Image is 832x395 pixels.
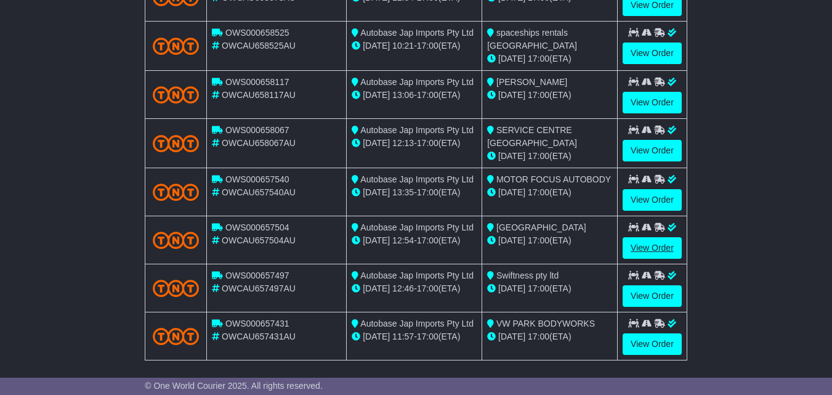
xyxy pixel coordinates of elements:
[222,138,296,148] span: OWCAU658067AU
[417,187,438,197] span: 17:00
[417,41,438,51] span: 17:00
[417,138,438,148] span: 17:00
[153,280,199,296] img: TNT_Domestic.png
[222,235,296,245] span: OWCAU657504AU
[392,90,414,100] span: 13:06
[363,332,390,341] span: [DATE]
[225,271,289,280] span: OWS000657497
[363,283,390,293] span: [DATE]
[498,90,525,100] span: [DATE]
[417,235,438,245] span: 17:00
[487,28,577,51] span: spaceships rentals [GEOGRAPHIC_DATA]
[360,271,474,280] span: Autobase Jap Imports Pty Ltd
[623,285,682,307] a: View Order
[623,333,682,355] a: View Order
[623,43,682,64] a: View Order
[498,332,525,341] span: [DATE]
[352,39,477,52] div: - (ETA)
[363,90,390,100] span: [DATE]
[360,222,474,232] span: Autobase Jap Imports Pty Ltd
[392,138,414,148] span: 12:13
[528,235,549,245] span: 17:00
[392,283,414,293] span: 12:46
[487,330,612,343] div: (ETA)
[222,41,296,51] span: OWCAU658525AU
[496,319,595,328] span: VW PARK BODYWORKS
[360,174,474,184] span: Autobase Jap Imports Pty Ltd
[153,232,199,248] img: TNT_Domestic.png
[225,125,289,135] span: OWS000658067
[623,140,682,161] a: View Order
[222,283,296,293] span: OWCAU657497AU
[528,283,549,293] span: 17:00
[417,90,438,100] span: 17:00
[487,282,612,295] div: (ETA)
[153,135,199,152] img: TNT_Domestic.png
[153,328,199,344] img: TNT_Domestic.png
[392,235,414,245] span: 12:54
[417,283,438,293] span: 17:00
[392,332,414,341] span: 11:57
[225,28,289,38] span: OWS000658525
[360,77,474,87] span: Autobase Jap Imports Pty Ltd
[352,330,477,343] div: - (ETA)
[623,237,682,259] a: View Order
[225,319,289,328] span: OWS000657431
[623,92,682,113] a: View Order
[528,151,549,161] span: 17:00
[360,319,474,328] span: Autobase Jap Imports Pty Ltd
[528,332,549,341] span: 17:00
[498,283,525,293] span: [DATE]
[498,151,525,161] span: [DATE]
[487,234,612,247] div: (ETA)
[487,150,612,163] div: (ETA)
[496,222,586,232] span: [GEOGRAPHIC_DATA]
[623,189,682,211] a: View Order
[487,125,577,148] span: SERVICE CENTRE [GEOGRAPHIC_DATA]
[487,89,612,102] div: (ETA)
[352,186,477,199] div: - (ETA)
[145,381,323,391] span: © One World Courier 2025. All rights reserved.
[222,90,296,100] span: OWCAU658117AU
[392,187,414,197] span: 13:35
[528,90,549,100] span: 17:00
[225,77,289,87] span: OWS000658117
[222,332,296,341] span: OWCAU657431AU
[360,28,474,38] span: Autobase Jap Imports Pty Ltd
[487,52,612,65] div: (ETA)
[498,54,525,63] span: [DATE]
[496,77,567,87] span: [PERSON_NAME]
[153,38,199,54] img: TNT_Domestic.png
[352,89,477,102] div: - (ETA)
[496,271,559,280] span: Swiftness pty ltd
[352,282,477,295] div: - (ETA)
[487,186,612,199] div: (ETA)
[417,332,438,341] span: 17:00
[498,187,525,197] span: [DATE]
[363,138,390,148] span: [DATE]
[225,174,289,184] span: OWS000657540
[222,187,296,197] span: OWCAU657540AU
[363,41,390,51] span: [DATE]
[496,174,611,184] span: MOTOR FOCUS AUTOBODY
[153,86,199,103] img: TNT_Domestic.png
[498,235,525,245] span: [DATE]
[528,54,549,63] span: 17:00
[392,41,414,51] span: 10:21
[363,187,390,197] span: [DATE]
[363,235,390,245] span: [DATE]
[153,184,199,200] img: TNT_Domestic.png
[352,234,477,247] div: - (ETA)
[225,222,289,232] span: OWS000657504
[360,125,474,135] span: Autobase Jap Imports Pty Ltd
[352,137,477,150] div: - (ETA)
[528,187,549,197] span: 17:00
